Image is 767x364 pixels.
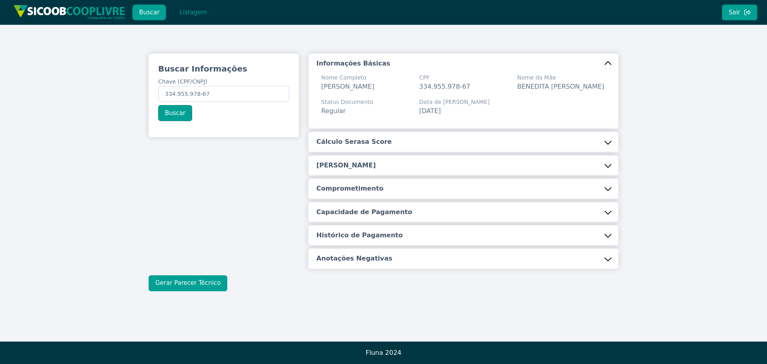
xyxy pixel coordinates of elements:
[419,74,470,82] span: CPF
[158,86,289,102] input: Chave (CPF/CNPJ)
[419,83,470,90] span: 334.955.978-67
[308,225,618,245] button: Histórico de Pagamento
[321,83,374,90] span: [PERSON_NAME]
[316,184,383,193] h5: Comprometimento
[132,4,166,20] button: Buscar
[158,78,207,85] span: Chave (CPF/CNPJ)
[173,4,214,20] button: Listagem
[14,5,125,20] img: img/sicoob_cooplivre.png
[316,161,376,170] h5: [PERSON_NAME]
[722,4,757,20] button: Sair
[308,54,618,74] button: Informações Básicas
[366,349,401,356] span: Fluna 2024
[316,231,403,240] h5: Histórico de Pagamento
[308,179,618,199] button: Comprometimento
[517,74,604,82] span: Nome da Mãe
[419,107,441,115] span: [DATE]
[316,208,412,217] h5: Capacidade de Pagamento
[308,155,618,175] button: [PERSON_NAME]
[517,83,604,90] span: BENEDITA [PERSON_NAME]
[321,74,374,82] span: Nome Completo
[308,202,618,222] button: Capacidade de Pagamento
[321,98,373,106] span: Status Documento
[316,254,392,263] h5: Anotações Negativas
[321,107,346,115] span: Regular
[158,105,192,121] button: Buscar
[149,275,227,291] button: Gerar Parecer Técnico
[308,249,618,269] button: Anotações Negativas
[158,63,289,74] h3: Buscar Informações
[316,137,392,146] h5: Cálculo Serasa Score
[308,132,618,152] button: Cálculo Serasa Score
[419,98,489,106] span: Data de [PERSON_NAME]
[316,59,390,68] h5: Informações Básicas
